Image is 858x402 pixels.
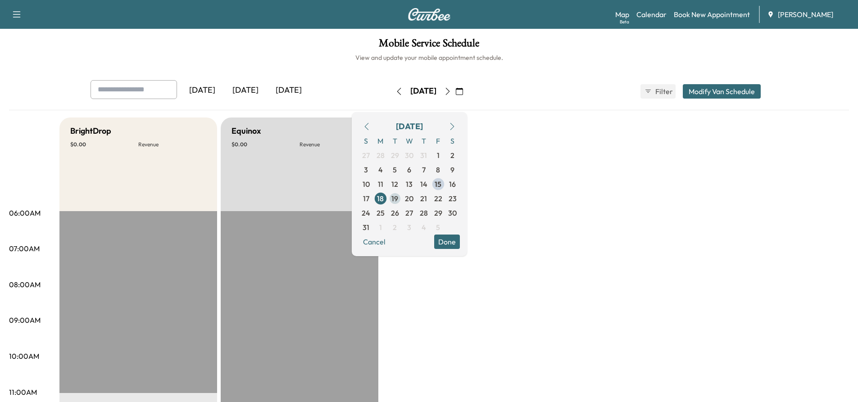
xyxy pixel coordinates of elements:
h5: BrightDrop [70,125,111,137]
div: [DATE] [181,80,224,101]
span: [PERSON_NAME] [778,9,833,20]
span: 19 [391,193,398,204]
div: [DATE] [224,80,267,101]
span: Filter [655,86,672,97]
a: Calendar [636,9,667,20]
span: 1 [437,150,440,161]
span: 12 [391,179,398,190]
span: M [373,134,388,148]
span: 29 [391,150,399,161]
div: [DATE] [267,80,310,101]
span: 16 [449,179,456,190]
span: 3 [407,222,411,233]
button: Modify Van Schedule [683,84,761,99]
span: 22 [434,193,442,204]
span: 13 [406,179,413,190]
span: 30 [405,150,413,161]
h1: Mobile Service Schedule [9,38,849,53]
span: 28 [377,150,385,161]
span: 5 [436,222,440,233]
span: 31 [420,150,427,161]
span: 10 [363,179,370,190]
span: 11 [378,179,383,190]
p: 10:00AM [9,351,39,361]
span: 3 [364,164,368,175]
img: Curbee Logo [408,8,451,21]
h6: View and update your mobile appointment schedule. [9,53,849,62]
span: 4 [422,222,426,233]
span: 2 [450,150,454,161]
span: 23 [449,193,457,204]
div: Beta [620,18,629,25]
span: 6 [407,164,411,175]
button: Filter [640,84,676,99]
span: S [445,134,460,148]
span: F [431,134,445,148]
button: Done [434,235,460,249]
span: 30 [448,208,457,218]
span: 28 [420,208,428,218]
span: 20 [405,193,413,204]
span: 4 [378,164,383,175]
h5: Equinox [232,125,261,137]
span: 17 [363,193,369,204]
span: 21 [420,193,427,204]
div: [DATE] [396,120,423,133]
span: T [388,134,402,148]
span: 7 [422,164,426,175]
span: 27 [405,208,413,218]
p: Revenue [300,141,368,148]
span: 26 [391,208,399,218]
a: Book New Appointment [674,9,750,20]
span: 5 [393,164,397,175]
p: $ 0.00 [70,141,138,148]
p: 08:00AM [9,279,41,290]
p: 07:00AM [9,243,40,254]
p: Revenue [138,141,206,148]
p: 09:00AM [9,315,41,325]
span: 1 [379,222,382,233]
span: S [359,134,373,148]
span: 18 [377,193,384,204]
span: 2 [393,222,397,233]
span: 24 [362,208,370,218]
span: T [417,134,431,148]
span: 14 [420,179,427,190]
span: 25 [377,208,385,218]
button: Cancel [359,235,390,249]
span: 15 [435,179,441,190]
span: 29 [434,208,442,218]
span: 31 [363,222,369,233]
span: 9 [450,164,454,175]
span: 27 [362,150,370,161]
p: 11:00AM [9,387,37,397]
p: 06:00AM [9,208,41,218]
div: [DATE] [410,86,436,97]
a: MapBeta [615,9,629,20]
span: 8 [436,164,440,175]
p: $ 0.00 [232,141,300,148]
span: W [402,134,417,148]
